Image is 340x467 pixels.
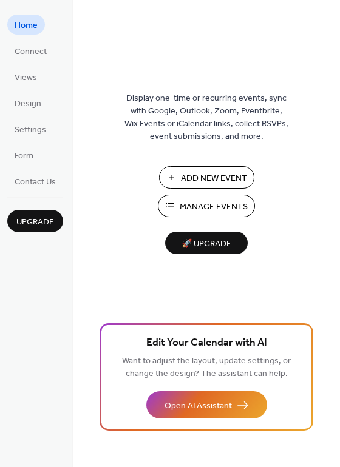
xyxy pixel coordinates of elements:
[15,124,46,136] span: Settings
[15,19,38,32] span: Home
[15,45,47,58] span: Connect
[7,93,49,113] a: Design
[15,72,37,84] span: Views
[180,201,248,213] span: Manage Events
[181,172,247,185] span: Add New Event
[7,210,63,232] button: Upgrade
[158,195,255,217] button: Manage Events
[7,119,53,139] a: Settings
[7,67,44,87] a: Views
[16,216,54,229] span: Upgrade
[7,15,45,35] a: Home
[15,150,33,163] span: Form
[159,166,254,189] button: Add New Event
[122,353,291,382] span: Want to adjust the layout, update settings, or change the design? The assistant can help.
[7,171,63,191] a: Contact Us
[146,335,267,352] span: Edit Your Calendar with AI
[172,236,240,252] span: 🚀 Upgrade
[15,176,56,189] span: Contact Us
[124,92,288,143] span: Display one-time or recurring events, sync with Google, Outlook, Zoom, Eventbrite, Wix Events or ...
[15,98,41,110] span: Design
[165,400,232,412] span: Open AI Assistant
[165,232,248,254] button: 🚀 Upgrade
[146,391,267,418] button: Open AI Assistant
[7,41,54,61] a: Connect
[7,145,41,165] a: Form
